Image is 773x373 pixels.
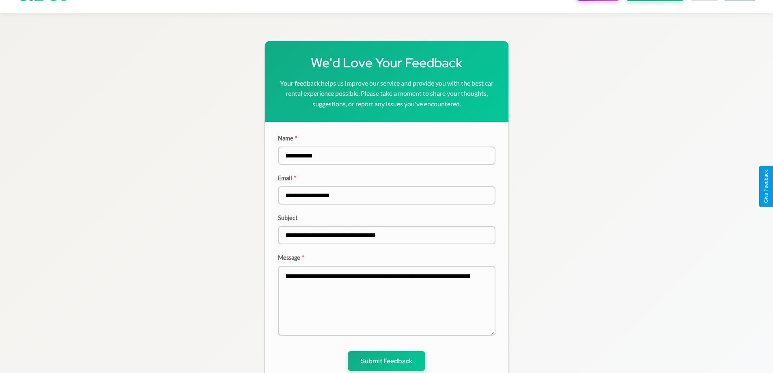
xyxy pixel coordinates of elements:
[278,254,495,261] label: Message
[278,135,495,142] label: Name
[278,54,495,71] h1: We'd Love Your Feedback
[278,214,495,221] label: Subject
[763,170,769,203] div: Give Feedback
[278,175,495,181] label: Email
[278,78,495,109] p: Your feedback helps us improve our service and provide you with the best car rental experience po...
[348,351,425,371] button: Submit Feedback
